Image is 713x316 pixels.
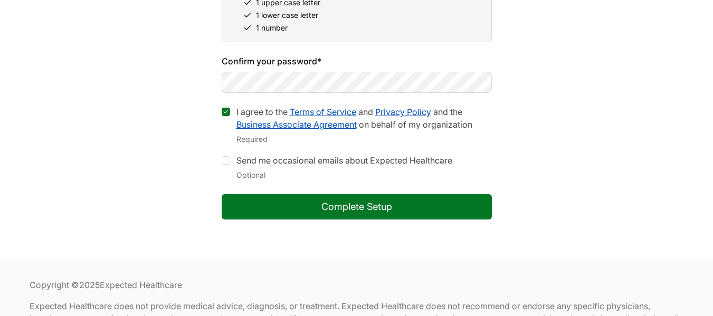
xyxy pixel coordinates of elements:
label: Confirm your password* [222,55,492,68]
a: Privacy Policy [375,107,431,117]
span: 1 lower case letter [256,10,318,21]
div: Required [236,133,492,146]
a: Business Associate Agreement [236,119,357,130]
a: Terms of Service [290,107,356,117]
button: Complete Setup [222,194,492,219]
p: Copyright © 2025 Expected Healthcare [30,279,683,291]
label: I agree to the and and the on behalf of my organization [236,107,472,130]
div: Optional [236,169,452,181]
span: 1 number [256,23,288,33]
label: Send me occasional emails about Expected Healthcare [236,155,452,166]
